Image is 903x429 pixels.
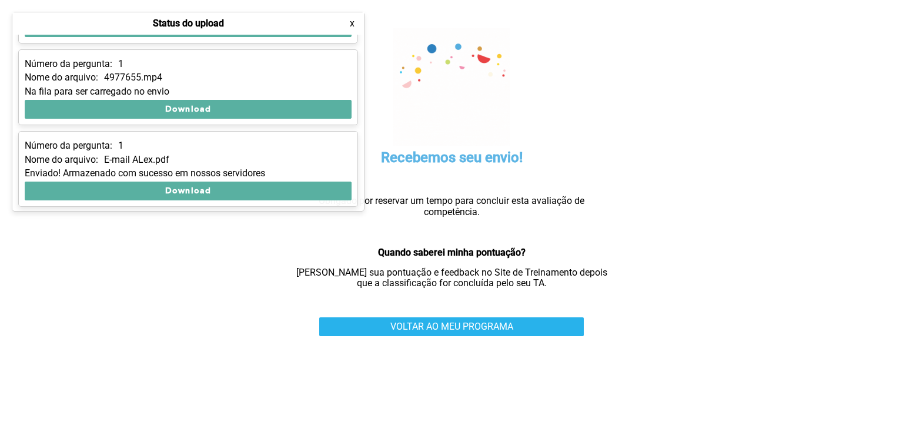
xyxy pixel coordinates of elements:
[25,58,112,69] font: Número da pergunta:
[393,28,510,146] img: celebration.7678411f.gif
[118,140,123,151] font: 1
[346,18,358,29] button: x
[25,140,112,151] font: Número da pergunta:
[25,100,352,119] button: Download
[350,18,354,29] font: x
[378,247,526,258] font: Quando saberei minha pontuação?
[165,187,212,195] font: Download
[104,154,169,165] font: E-mail ALex.pdf
[25,86,169,97] font: Na fila para ser carregado no envio
[25,182,352,200] button: Download
[165,105,212,113] font: Download
[153,18,224,29] font: Status do upload
[284,259,619,429] iframe: Pesquisa de feedback do usuário
[104,72,162,83] font: 4977655.mp4
[25,154,98,165] font: Nome do arquivo:
[118,58,123,69] font: 1
[12,12,125,31] button: Mostrar uploads
[319,195,584,217] font: Obrigado por reservar um tempo para concluir esta avaliação de competência.
[25,167,265,179] font: Enviado! Armazenado com sucesso em nossos servidores
[25,72,98,83] font: Nome do arquivo:
[381,149,523,166] font: Recebemos seu envio!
